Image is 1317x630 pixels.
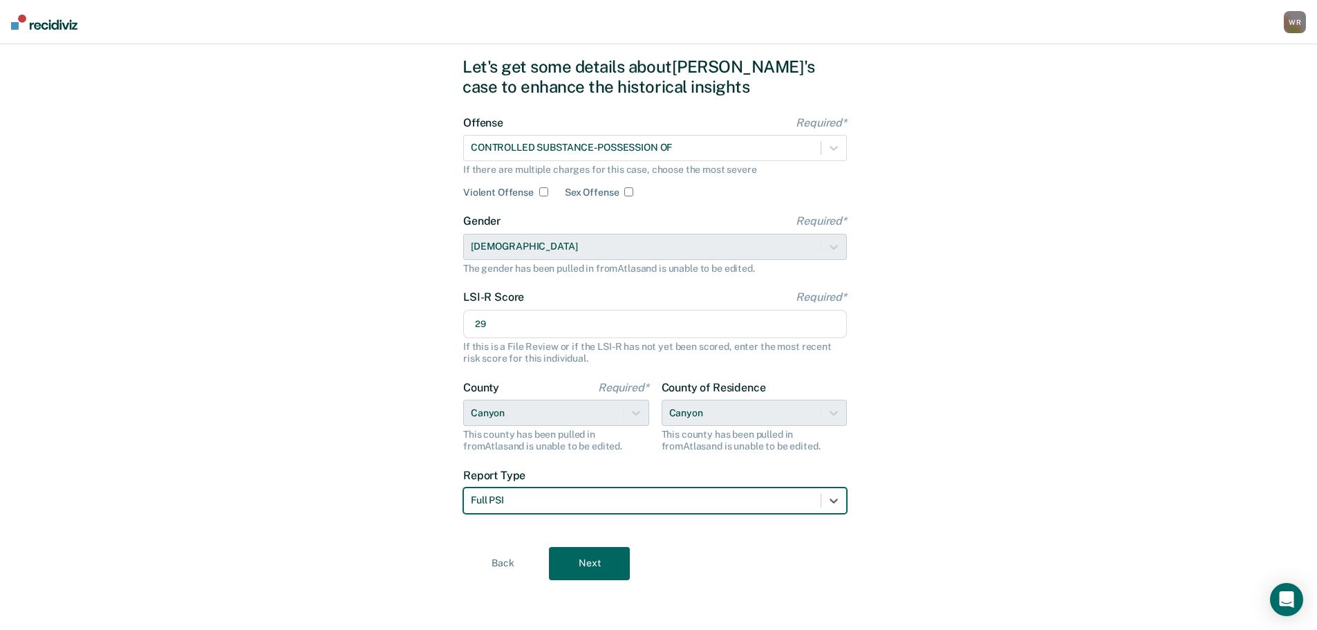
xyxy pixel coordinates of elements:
span: Required* [796,214,847,228]
label: County of Residence [662,381,848,394]
span: Required* [796,290,847,304]
div: This county has been pulled in from Atlas and is unable to be edited. [463,429,649,452]
div: This county has been pulled in from Atlas and is unable to be edited. [662,429,848,452]
img: Recidiviz [11,15,77,30]
div: If there are multiple charges for this case, choose the most severe [463,164,847,176]
button: WR [1284,11,1306,33]
div: Let's get some details about [PERSON_NAME]'s case to enhance the historical insights [463,57,854,97]
button: Back [463,547,543,580]
div: Open Intercom Messenger [1270,583,1303,616]
div: The gender has been pulled in from Atlas and is unable to be edited. [463,263,847,275]
label: County [463,381,649,394]
div: If this is a File Review or if the LSI-R has not yet been scored, enter the most recent risk scor... [463,341,847,364]
label: Violent Offense [463,187,534,198]
span: Required* [796,116,847,129]
span: Required* [598,381,649,394]
label: Offense [463,116,847,129]
label: Gender [463,214,847,228]
button: Next [549,547,630,580]
label: LSI-R Score [463,290,847,304]
label: Report Type [463,469,847,482]
label: Sex Offense [565,187,619,198]
div: W R [1284,11,1306,33]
